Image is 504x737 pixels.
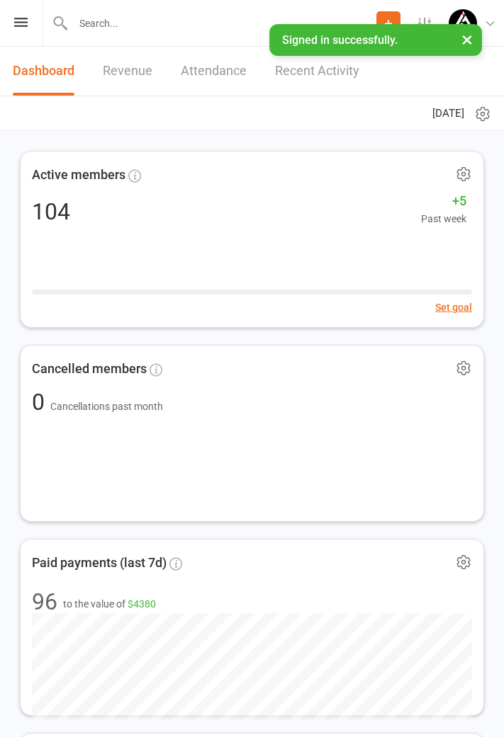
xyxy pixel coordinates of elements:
[454,24,480,55] button: ×
[32,200,70,223] div: 104
[449,9,477,38] img: thumb_image1745496852.png
[421,211,466,227] span: Past week
[32,389,50,416] span: 0
[128,598,156,610] span: $4380
[32,590,57,613] div: 96
[63,596,156,613] span: to the value of
[282,33,398,47] span: Signed in successfully.
[69,13,376,33] input: Search...
[181,47,247,96] a: Attendance
[275,47,359,96] a: Recent Activity
[103,47,152,96] a: Revenue
[32,553,167,573] span: Paid payments (last 7d)
[432,105,464,122] span: [DATE]
[50,401,163,412] span: Cancellations past month
[435,299,472,315] button: Set goal
[421,191,466,212] span: +5
[32,359,147,379] span: Cancelled members
[32,165,125,185] span: Active members
[13,47,74,96] a: Dashboard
